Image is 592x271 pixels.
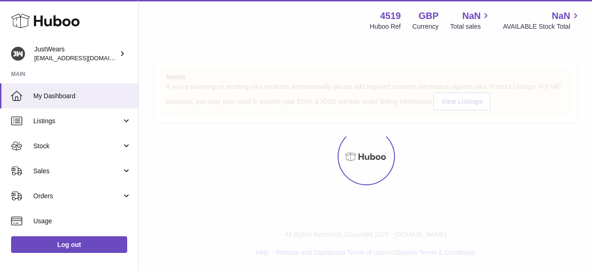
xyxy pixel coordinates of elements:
[450,22,491,31] span: Total sales
[33,192,122,201] span: Orders
[419,10,438,22] strong: GBP
[370,22,401,31] div: Huboo Ref
[462,10,481,22] span: NaN
[33,217,131,226] span: Usage
[33,92,131,101] span: My Dashboard
[380,10,401,22] strong: 4519
[33,142,122,151] span: Stock
[11,236,127,253] a: Log out
[11,47,25,61] img: internalAdmin-4519@internal.huboo.com
[33,167,122,176] span: Sales
[450,10,491,31] a: NaN Total sales
[552,10,570,22] span: NaN
[34,54,136,62] span: [EMAIL_ADDRESS][DOMAIN_NAME]
[33,117,122,126] span: Listings
[503,10,581,31] a: NaN AVAILABLE Stock Total
[413,22,439,31] div: Currency
[34,45,117,63] div: JustWears
[503,22,581,31] span: AVAILABLE Stock Total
